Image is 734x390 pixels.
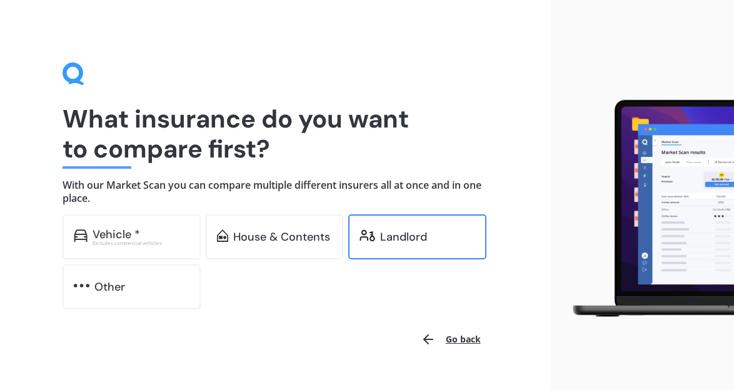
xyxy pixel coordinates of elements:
[74,279,89,292] img: other.81dba5aafe580aa69f38.svg
[413,324,488,354] button: Go back
[359,229,375,242] img: landlord.470ea2398dcb263567d0.svg
[217,229,229,242] img: home-and-contents.b802091223b8502ef2dd.svg
[380,231,427,243] div: Landlord
[63,179,488,204] h4: With our Market Scan you can compare multiple different insurers all at once and in one place.
[93,228,140,241] div: Vehicle *
[93,241,189,246] div: Excludes commercial vehicles
[94,281,125,293] div: Other
[63,104,488,164] h1: What insurance do you want to compare first?
[74,229,88,242] img: car.f15378c7a67c060ca3f3.svg
[233,231,330,243] div: House & Contents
